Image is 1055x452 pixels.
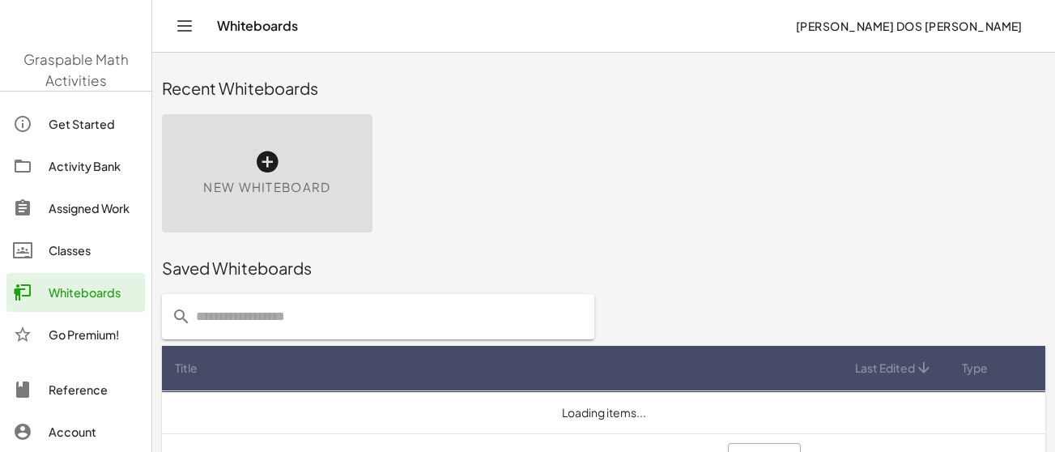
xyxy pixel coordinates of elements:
[795,19,1023,33] span: [PERSON_NAME] Dos [PERSON_NAME]
[162,391,1045,433] td: Loading items...
[6,231,145,270] a: Classes
[855,360,915,377] span: Last Edited
[162,77,1045,100] div: Recent Whiteboards
[23,50,129,89] span: Graspable Math Activities
[6,189,145,228] a: Assigned Work
[49,241,138,260] div: Classes
[49,283,138,302] div: Whiteboards
[6,370,145,409] a: Reference
[6,104,145,143] a: Get Started
[172,307,191,326] i: prepended action
[49,198,138,218] div: Assigned Work
[49,114,138,134] div: Get Started
[203,178,330,197] span: New Whiteboard
[6,412,145,451] a: Account
[172,13,198,39] button: Toggle navigation
[49,380,138,399] div: Reference
[49,325,138,344] div: Go Premium!
[175,360,198,377] span: Title
[6,273,145,312] a: Whiteboards
[962,360,988,377] span: Type
[162,257,1045,279] div: Saved Whiteboards
[49,156,138,176] div: Activity Bank
[6,147,145,185] a: Activity Bank
[49,422,138,441] div: Account
[782,11,1036,41] button: [PERSON_NAME] Dos [PERSON_NAME]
